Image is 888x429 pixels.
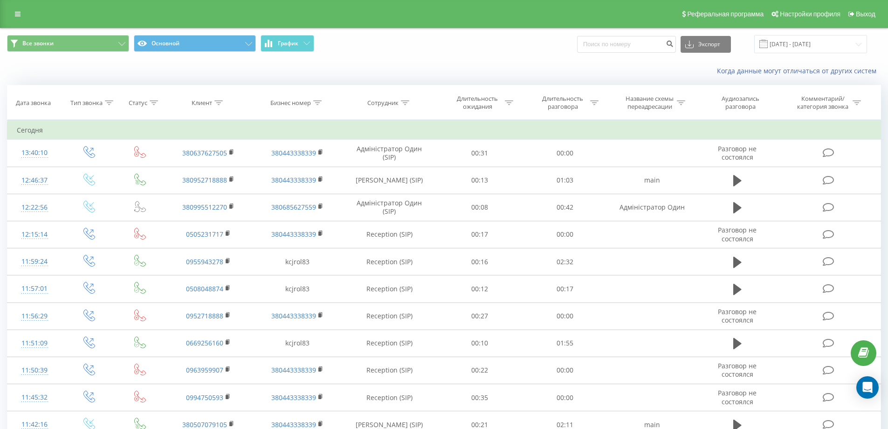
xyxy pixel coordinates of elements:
td: 00:00 [523,221,608,248]
span: Разговор не состоялся [718,144,757,162]
td: Адміністратор Один (SIP) [342,140,437,167]
a: Когда данные могут отличаться от других систем [717,66,881,75]
div: Название схемы переадресации [625,95,675,111]
div: Клиент [192,99,212,107]
span: Реферальная программа [687,10,764,18]
td: 00:31 [437,140,523,167]
a: 380685627559 [271,203,316,211]
span: Все звонки [22,40,54,47]
div: 11:59:24 [17,253,53,271]
div: Аудиозапись разговора [710,95,771,111]
td: 00:10 [437,330,523,357]
span: Настройки профиля [780,10,840,18]
td: 00:17 [523,275,608,302]
td: 02:32 [523,248,608,275]
div: Длительность ожидания [453,95,503,111]
td: 00:42 [523,194,608,221]
a: 380443338339 [271,366,316,374]
td: Reception (SIP) [342,357,437,384]
button: Основной [134,35,256,52]
td: 00:08 [437,194,523,221]
a: 0963959907 [186,366,223,374]
div: 11:56:29 [17,307,53,325]
td: Сегодня [7,121,881,140]
td: 00:17 [437,221,523,248]
td: 00:13 [437,167,523,194]
td: kcjrol83 [253,330,341,357]
td: 00:00 [523,140,608,167]
div: 12:46:37 [17,171,53,190]
button: Все звонки [7,35,129,52]
div: Статус [129,99,147,107]
div: 12:22:56 [17,198,53,217]
td: 01:55 [523,330,608,357]
div: Длительность разговора [538,95,588,111]
td: [PERSON_NAME] (SIP) [342,167,437,194]
td: Reception (SIP) [342,221,437,248]
button: Экспорт [681,36,731,53]
td: 00:00 [523,302,608,330]
td: 00:27 [437,302,523,330]
td: 00:00 [523,357,608,384]
div: Тип звонка [70,99,103,107]
div: 12:15:14 [17,225,53,244]
td: 00:35 [437,384,523,411]
a: 380443338339 [271,311,316,320]
td: Reception (SIP) [342,248,437,275]
td: 00:22 [437,357,523,384]
div: 13:40:10 [17,144,53,162]
div: 11:57:01 [17,280,53,298]
a: 380507079105 [182,420,227,429]
div: 11:45:32 [17,388,53,407]
a: 0508048874 [186,284,223,293]
a: 0952718888 [186,311,223,320]
td: Reception (SIP) [342,384,437,411]
a: 380443338339 [271,230,316,239]
a: 380443338339 [271,393,316,402]
td: 00:16 [437,248,523,275]
div: 11:51:09 [17,334,53,352]
div: 11:50:39 [17,361,53,380]
td: 00:00 [523,384,608,411]
span: Выход [856,10,875,18]
a: 0955943278 [186,257,223,266]
button: График [261,35,314,52]
a: 0994750593 [186,393,223,402]
a: 380995512270 [182,203,227,211]
a: 380443338339 [271,176,316,184]
a: 0505231717 [186,230,223,239]
span: График [278,40,298,47]
a: 380952718888 [182,176,227,184]
a: 380443338339 [271,148,316,157]
div: Бизнес номер [270,99,311,107]
div: Сотрудник [367,99,399,107]
a: 0669256160 [186,338,223,347]
td: Reception (SIP) [342,302,437,330]
td: main [607,167,696,194]
a: 380637627505 [182,148,227,157]
td: Адміністратор Один (SIP) [342,194,437,221]
div: Дата звонка [16,99,51,107]
td: kcjrol83 [253,275,341,302]
td: Адміністратор Один [607,194,696,221]
span: Разговор не состоялся [718,388,757,406]
td: 01:03 [523,167,608,194]
input: Поиск по номеру [577,36,676,53]
a: 380443338339 [271,420,316,429]
div: Open Intercom Messenger [856,376,879,399]
div: Комментарий/категория звонка [796,95,850,111]
span: Разговор не состоялся [718,225,757,243]
td: Reception (SIP) [342,330,437,357]
span: Разговор не состоялся [718,307,757,324]
td: kcjrol83 [253,248,341,275]
td: Reception (SIP) [342,275,437,302]
span: Разговор не состоялся [718,361,757,379]
td: 00:12 [437,275,523,302]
